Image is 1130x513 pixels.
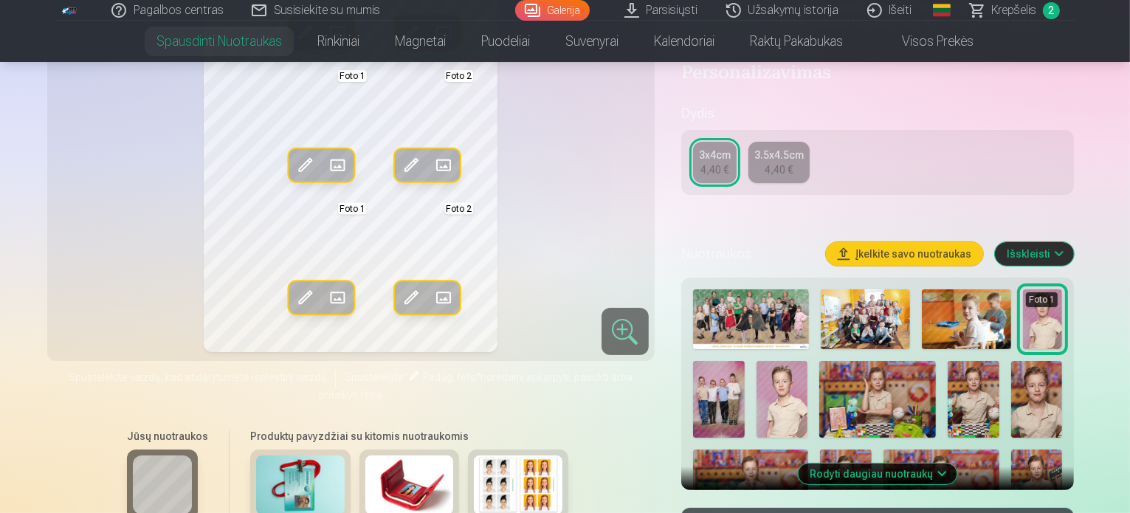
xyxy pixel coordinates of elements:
div: Foto 1 [1026,292,1058,307]
a: Raktų pakabukas [732,21,861,62]
span: Redag. foto [423,371,476,383]
div: 4,40 € [700,162,728,177]
a: Puodeliai [464,21,548,62]
a: Magnetai [377,21,464,62]
button: Išskleisti [995,242,1074,266]
h6: Jūsų nuotraukos [127,429,208,444]
span: " [476,371,480,383]
div: 3.5x4.5cm [754,148,804,162]
a: Rinkiniai [300,21,377,62]
a: 3x4cm4,40 € [693,142,737,183]
a: Kalendoriai [636,21,732,62]
span: Spustelėkite vaizdą, kad atidarytumėte išplėstinį vaizdą [69,370,326,385]
div: 3x4cm [699,148,731,162]
a: Visos prekės [861,21,991,62]
button: Rodyti daugiau nuotraukų [799,464,957,484]
a: 3.5x4.5cm4,40 € [748,142,810,183]
a: Spausdinti nuotraukas [139,21,300,62]
span: 2 [1043,2,1060,19]
span: Krepšelis [992,1,1037,19]
a: Suvenyrai [548,21,636,62]
h5: Nuotraukos [681,244,815,264]
h5: Dydis [681,103,1075,124]
button: Įkelkite savo nuotraukas [826,242,983,266]
span: " [404,371,408,383]
img: /fa5 [62,6,78,15]
div: 4,40 € [765,162,793,177]
span: Spustelėkite [345,371,404,383]
h4: Personalizavimas [681,62,1075,86]
h6: Produktų pavyzdžiai su kitomis nuotraukomis [244,429,574,444]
